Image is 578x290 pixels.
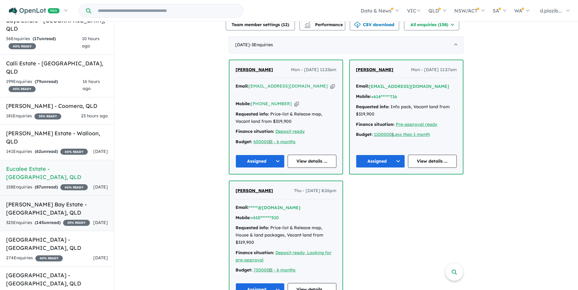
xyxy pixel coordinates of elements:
strong: Mobile: [236,215,251,220]
button: Team member settings (12) [226,18,295,30]
div: 274 Enquir ies [6,254,63,262]
button: CSV download [350,18,399,30]
button: All enquiries (158) [404,18,459,30]
span: 45 % READY [9,86,36,92]
strong: Email: [356,83,369,89]
a: 3 - 6 months [270,267,296,273]
div: Info pack, Vacant land from $319,900 [356,103,457,118]
span: 40 % READY [60,149,88,155]
span: - 3 Enquir ies [250,42,273,47]
a: [PERSON_NAME] [356,66,393,74]
span: Mon - [DATE] 11:23am [291,66,336,74]
button: Copy [330,83,335,89]
div: | [356,131,457,138]
a: View details ... [408,155,457,168]
img: bar-chart.svg [304,24,310,28]
strong: Finance situation: [236,250,274,255]
span: Performance [305,22,343,27]
strong: Email: [236,83,249,89]
span: [DATE] [93,220,108,225]
a: Less than 1 month [393,132,430,137]
strong: Requested info: [356,104,389,109]
span: Mon - [DATE] 11:27am [411,66,457,74]
a: Deposit ready, Looking for pre-approval [236,250,332,263]
img: line-chart.svg [305,22,310,25]
button: [EMAIL_ADDRESS][DOMAIN_NAME] [369,83,449,90]
button: Assigned [236,155,285,168]
div: Price-list & Release map, House & land packages, Vacant land from $319,900 [236,224,336,246]
a: Pre-approval ready [396,122,437,127]
strong: ( unread) [35,184,58,190]
strong: Finance situation: [236,129,274,134]
a: 1100000 [374,132,392,137]
div: 199 Enquir ies [6,78,83,93]
span: 40 % READY [9,43,36,49]
a: [PHONE_NUMBER] [251,101,292,106]
span: 62 [36,149,41,154]
a: 750000 [254,267,269,273]
h5: Calli Estate - [GEOGRAPHIC_DATA] , QLD [6,59,108,76]
div: 325 Enquir ies [6,219,90,226]
img: download icon [354,22,360,28]
img: Openlot PRO Logo White [9,7,60,15]
h5: Baya Estate - [GEOGRAPHIC_DATA] , QLD [6,16,108,33]
input: Try estate name, suburb, builder or developer [92,4,242,17]
span: 40 % READY [35,255,63,261]
span: 10 hours ago [82,36,100,49]
span: 145 [36,220,44,225]
strong: ( unread) [35,149,58,154]
div: Price-list & Release map, Vacant land from $319,900 [236,111,336,125]
strong: ( unread) [33,36,56,41]
button: Assigned [356,155,405,168]
strong: ( unread) [35,220,61,225]
h5: [GEOGRAPHIC_DATA] - [GEOGRAPHIC_DATA] , QLD [6,271,108,288]
span: [DATE] [93,255,108,261]
div: 141 Enquir ies [6,148,88,155]
h5: [GEOGRAPHIC_DATA] - [GEOGRAPHIC_DATA] , QLD [6,236,108,252]
div: [DATE] [229,36,463,54]
strong: Mobile: [236,101,251,106]
strong: Budget: [236,267,252,273]
span: [PERSON_NAME] [236,188,273,193]
span: 79 [36,79,41,84]
div: | [236,138,336,146]
a: [EMAIL_ADDRESS][DOMAIN_NAME] [249,83,328,89]
a: 3 - 6 months [270,139,296,144]
span: 40 % READY [60,184,88,190]
a: [PERSON_NAME] [236,66,273,74]
h5: [PERSON_NAME] Estate - Walloon , QLD [6,129,108,146]
span: Thu - [DATE] 8:26pm [294,187,336,195]
span: [DATE] [93,184,108,190]
span: [PERSON_NAME] [356,67,393,72]
span: 35 % READY [63,220,90,226]
div: 158 Enquir ies [6,184,88,191]
div: | [236,267,336,274]
span: 35 % READY [34,113,61,119]
strong: ( unread) [35,79,58,84]
a: 650000 [254,139,269,144]
a: View details ... [288,155,337,168]
a: [PERSON_NAME] [236,187,273,195]
strong: Budget: [356,132,373,137]
span: 23 hours ago [81,113,108,119]
a: Deposit ready [275,129,305,134]
span: 12 [283,22,288,27]
h5: Eucalee Estate - [GEOGRAPHIC_DATA] , QLD [6,165,108,181]
span: [DATE] [93,149,108,154]
span: 16 hours ago [83,79,100,91]
span: [PERSON_NAME] [236,67,273,72]
strong: Requested info: [236,225,269,230]
button: Performance [300,18,345,30]
strong: Email: [236,205,249,210]
strong: Mobile: [356,94,371,99]
h5: [PERSON_NAME] - Coomera , QLD [6,102,108,110]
